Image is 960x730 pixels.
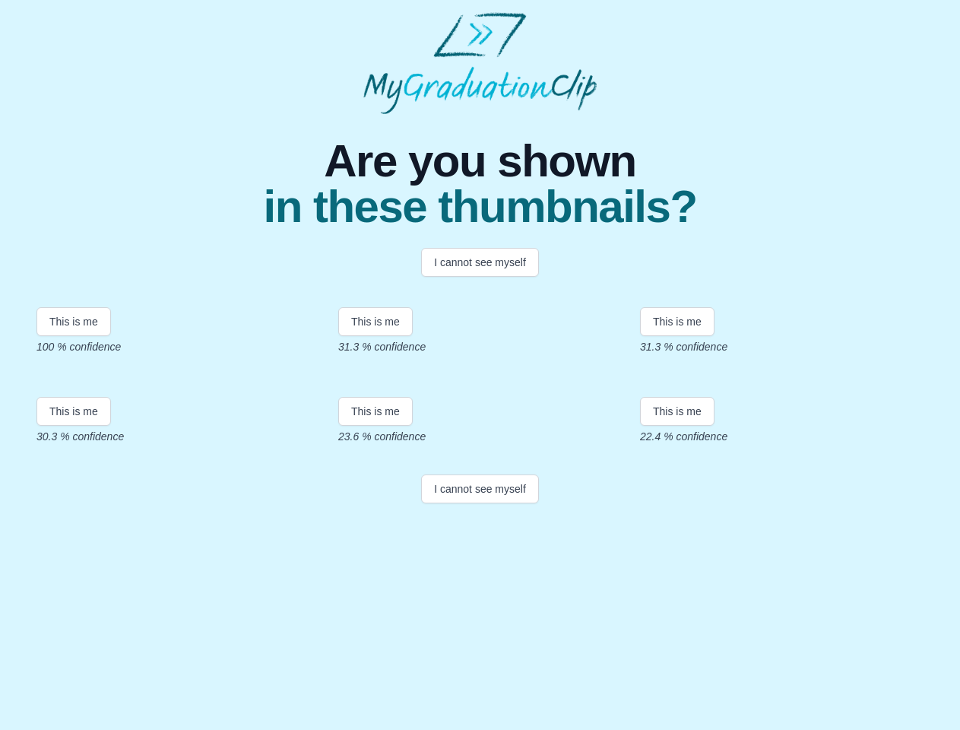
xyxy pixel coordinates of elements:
p: 30.3 % confidence [36,429,320,444]
p: 31.3 % confidence [338,339,622,354]
p: 22.4 % confidence [640,429,924,444]
span: in these thumbnails? [263,184,696,230]
span: Are you shown [263,138,696,184]
button: This is me [36,307,111,336]
button: This is me [36,397,111,426]
p: 31.3 % confidence [640,339,924,354]
p: 100 % confidence [36,339,320,354]
button: I cannot see myself [421,474,539,503]
button: I cannot see myself [421,248,539,277]
button: This is me [338,397,413,426]
button: This is me [640,307,714,336]
img: MyGraduationClip [363,12,597,114]
button: This is me [338,307,413,336]
button: This is me [640,397,714,426]
p: 23.6 % confidence [338,429,622,444]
